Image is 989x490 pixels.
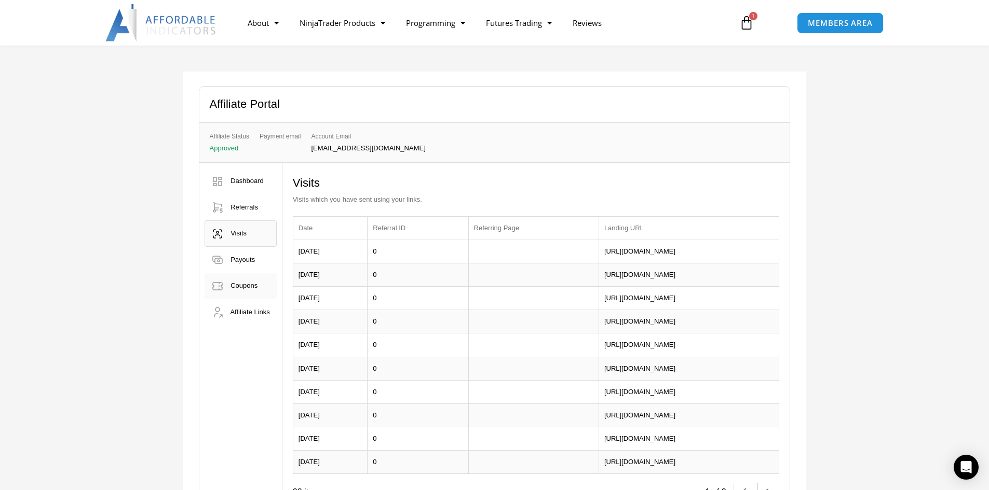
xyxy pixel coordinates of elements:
[599,427,779,450] td: [URL][DOMAIN_NAME]
[205,168,277,194] a: Dashboard
[293,403,368,427] td: [DATE]
[299,224,313,232] span: Date
[368,357,468,380] td: 0
[599,357,779,380] td: [URL][DOMAIN_NAME]
[604,224,644,232] span: Landing URL
[599,287,779,310] td: [URL][DOMAIN_NAME]
[230,308,269,316] span: Affiliate Links
[231,282,258,289] span: Coupons
[368,333,468,357] td: 0
[599,403,779,427] td: [URL][DOMAIN_NAME]
[474,224,519,232] span: Referring Page
[293,240,368,263] td: [DATE]
[237,11,727,35] nav: Menu
[205,247,277,273] a: Payouts
[808,19,873,27] span: MEMBERS AREA
[293,357,368,380] td: [DATE]
[210,131,250,142] span: Affiliate Status
[476,11,562,35] a: Futures Trading
[954,455,979,480] div: Open Intercom Messenger
[210,97,280,112] h2: Affiliate Portal
[205,194,277,221] a: Referrals
[260,131,301,142] span: Payment email
[599,263,779,286] td: [URL][DOMAIN_NAME]
[599,451,779,474] td: [URL][DOMAIN_NAME]
[293,193,780,206] p: Visits which you have sent using your links.
[368,263,468,286] td: 0
[205,273,277,299] a: Coupons
[293,380,368,403] td: [DATE]
[599,333,779,357] td: [URL][DOMAIN_NAME]
[749,12,757,20] span: 1
[368,427,468,450] td: 0
[599,310,779,333] td: [URL][DOMAIN_NAME]
[231,203,258,211] span: Referrals
[368,403,468,427] td: 0
[293,451,368,474] td: [DATE]
[293,263,368,286] td: [DATE]
[599,240,779,263] td: [URL][DOMAIN_NAME]
[205,220,277,247] a: Visits
[237,11,289,35] a: About
[562,11,612,35] a: Reviews
[797,12,884,34] a: MEMBERS AREA
[105,4,217,41] img: LogoAI | Affordable Indicators – NinjaTrader
[293,287,368,310] td: [DATE]
[289,11,396,35] a: NinjaTrader Products
[599,380,779,403] td: [URL][DOMAIN_NAME]
[368,451,468,474] td: 0
[368,380,468,403] td: 0
[293,333,368,357] td: [DATE]
[724,8,769,38] a: 1
[368,310,468,333] td: 0
[210,145,250,152] p: Approved
[293,427,368,450] td: [DATE]
[311,145,425,152] p: [EMAIL_ADDRESS][DOMAIN_NAME]
[231,177,264,185] span: Dashboard
[373,224,405,232] span: Referral ID
[293,310,368,333] td: [DATE]
[231,256,255,263] span: Payouts
[368,240,468,263] td: 0
[396,11,476,35] a: Programming
[311,131,425,142] span: Account Email
[231,229,247,237] span: Visits
[368,287,468,310] td: 0
[205,299,277,326] a: Affiliate Links
[293,176,780,191] h2: Visits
